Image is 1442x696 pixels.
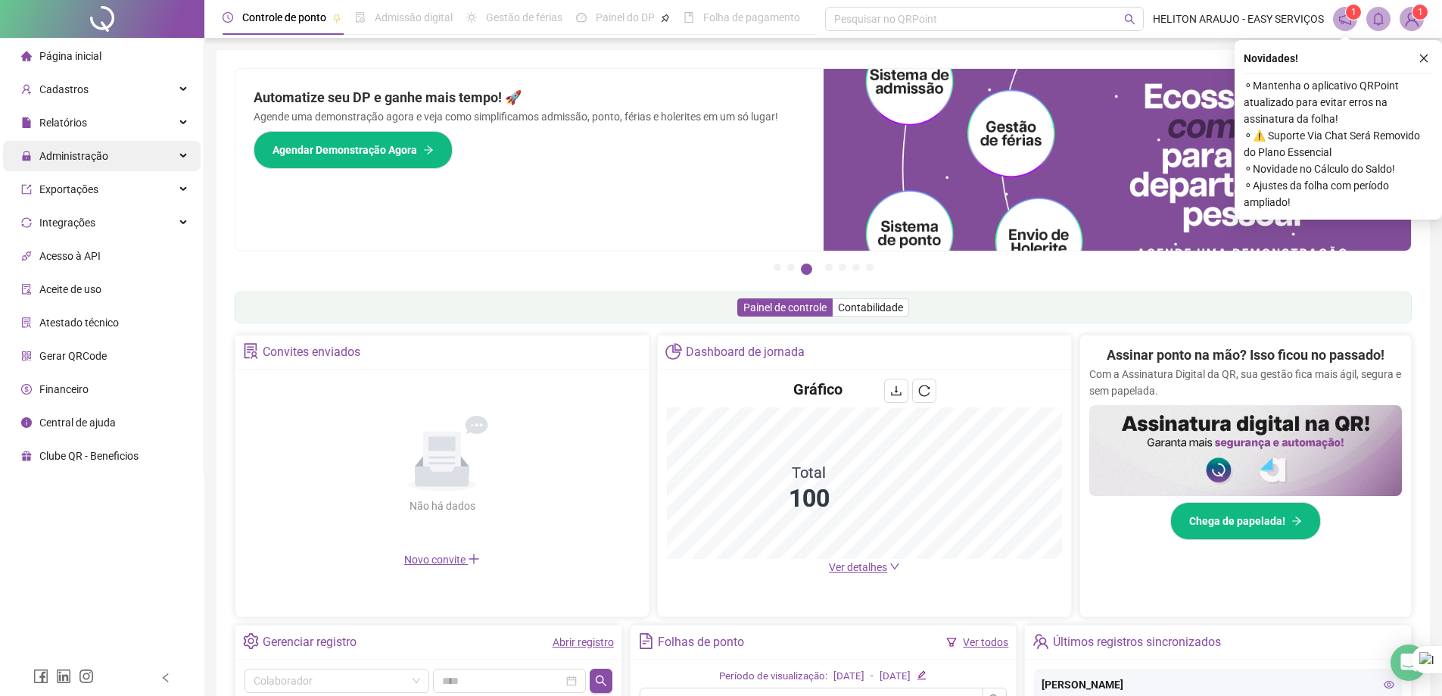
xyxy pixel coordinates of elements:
[880,669,911,685] div: [DATE]
[787,264,795,271] button: 2
[963,636,1008,648] a: Ver todos
[866,264,874,271] button: 7
[665,343,681,359] span: pie-chart
[743,301,827,314] span: Painel de controle
[1384,679,1394,690] span: eye
[1351,7,1356,17] span: 1
[1338,12,1352,26] span: notification
[684,12,694,23] span: book
[466,12,477,23] span: sun
[658,629,744,655] div: Folhas de ponto
[661,14,670,23] span: pushpin
[39,117,87,129] span: Relatórios
[1244,77,1433,127] span: ⚬ Mantenha o aplicativo QRPoint atualizado para evitar erros na assinatura da folha!
[39,350,107,362] span: Gerar QRCode
[793,379,842,400] h4: Gráfico
[39,50,101,62] span: Página inicial
[21,451,32,461] span: gift
[1053,629,1221,655] div: Últimos registros sincronizados
[917,670,927,680] span: edit
[1042,676,1394,693] div: [PERSON_NAME]
[254,131,453,169] button: Agendar Demonstração Agora
[889,561,900,572] span: down
[838,301,903,314] span: Contabilidade
[404,554,480,566] span: Novo convite
[1372,12,1385,26] span: bell
[596,11,655,23] span: Painel do DP
[21,384,32,395] span: dollar
[254,108,805,125] p: Agende uma demonstração agora e veja como simplificamos admissão, ponto, férias e holerites em um...
[39,417,116,429] span: Central de ajuda
[21,51,32,61] span: home
[21,184,32,195] span: export
[39,383,89,395] span: Financeiro
[825,264,833,271] button: 4
[833,669,864,685] div: [DATE]
[1153,11,1324,27] span: HELITON ARAUJO - EASY SERVIÇOS
[21,151,32,161] span: lock
[1244,161,1433,177] span: ⚬ Novidade no Cálculo do Saldo!
[1032,633,1048,649] span: team
[576,12,587,23] span: dashboard
[1089,366,1402,399] p: Com a Assinatura Digital da QR, sua gestão fica mais ágil, segura e sem papelada.
[1291,516,1302,526] span: arrow-right
[243,633,259,649] span: setting
[21,84,32,95] span: user-add
[79,669,94,684] span: instagram
[1170,502,1321,540] button: Chega de papelada!
[1391,645,1427,681] div: Open Intercom Messenger
[686,339,805,365] div: Dashboard de jornada
[21,317,32,328] span: solution
[21,251,32,261] span: api
[918,385,930,397] span: reload
[1189,513,1285,529] span: Chega de papelada!
[223,12,233,23] span: clock-circle
[1089,405,1402,496] img: banner%2F02c71560-61a6-44d4-94b9-c8ab97240462.png
[39,317,119,329] span: Atestado técnico
[1412,5,1428,20] sup: Atualize o seu contato no menu Meus Dados
[1244,50,1298,67] span: Novidades !
[829,561,900,573] a: Ver detalhes down
[1244,177,1433,211] span: ⚬ Ajustes da folha com período ampliado!
[423,145,434,155] span: arrow-right
[852,264,860,271] button: 6
[595,675,607,687] span: search
[638,633,654,649] span: file-text
[33,669,48,684] span: facebook
[332,14,341,23] span: pushpin
[273,142,417,158] span: Agendar Demonstração Agora
[553,636,614,648] a: Abrir registro
[39,183,98,195] span: Exportações
[839,264,846,271] button: 5
[39,150,108,162] span: Administração
[468,553,480,565] span: plus
[1418,7,1423,17] span: 1
[39,283,101,295] span: Aceite de uso
[946,637,957,648] span: filter
[719,669,827,685] div: Período de visualização:
[21,417,32,428] span: info-circle
[263,629,357,655] div: Gerenciar registro
[1244,127,1433,161] span: ⚬ ⚠️ Suporte Via Chat Será Removido do Plano Essencial
[39,450,139,462] span: Clube QR - Beneficios
[355,12,366,23] span: file-done
[21,217,32,228] span: sync
[890,385,902,397] span: download
[21,351,32,361] span: qrcode
[21,284,32,295] span: audit
[801,264,812,275] button: 3
[486,11,562,23] span: Gestão de férias
[56,669,71,684] span: linkedin
[1107,345,1384,366] h2: Assinar ponto na mão? Isso ficou no passado!
[829,561,887,573] span: Ver detalhes
[263,339,360,365] div: Convites enviados
[1346,5,1361,20] sup: 1
[372,498,512,514] div: Não há dados
[774,264,781,271] button: 1
[39,217,95,229] span: Integrações
[703,11,800,23] span: Folha de pagamento
[1400,8,1423,30] img: 38156
[242,11,326,23] span: Controle de ponto
[375,11,453,23] span: Admissão digital
[21,117,32,128] span: file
